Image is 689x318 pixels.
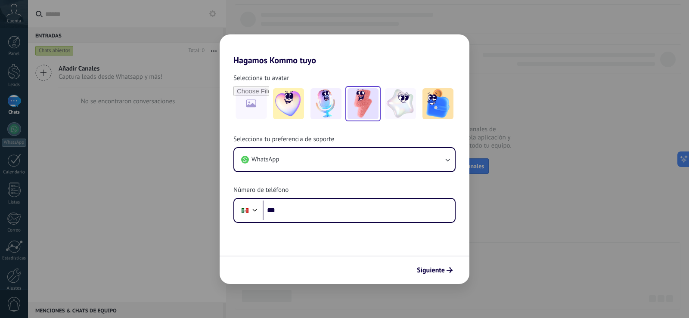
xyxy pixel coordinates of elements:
button: Siguiente [413,263,456,278]
h2: Hagamos Kommo tuyo [220,34,469,65]
button: WhatsApp [234,148,455,171]
img: -3.jpeg [348,88,379,119]
img: -5.jpeg [422,88,453,119]
span: Siguiente [417,267,445,273]
span: Selecciona tu preferencia de soporte [233,135,334,144]
span: Número de teléfono [233,186,289,195]
span: Selecciona tu avatar [233,74,289,83]
img: -4.jpeg [385,88,416,119]
span: WhatsApp [251,155,279,164]
img: -1.jpeg [273,88,304,119]
div: Mexico: + 52 [237,201,253,219]
img: -2.jpeg [310,88,341,119]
